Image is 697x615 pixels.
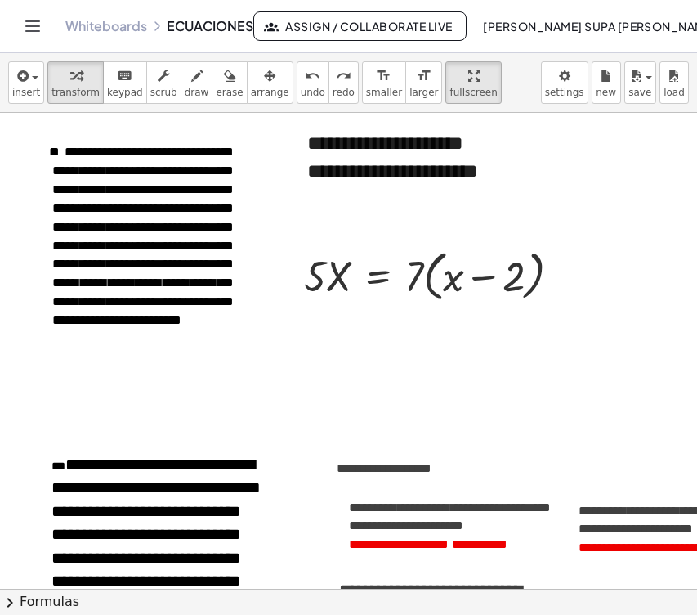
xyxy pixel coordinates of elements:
[301,87,325,98] span: undo
[107,87,143,98] span: keypad
[146,61,181,104] button: scrub
[628,87,651,98] span: save
[103,61,147,104] button: keyboardkeypad
[150,87,177,98] span: scrub
[333,87,355,98] span: redo
[305,66,320,86] i: undo
[409,87,438,98] span: larger
[247,61,293,104] button: arrange
[416,66,431,86] i: format_size
[624,61,656,104] button: save
[449,87,497,98] span: fullscreen
[253,11,467,41] button: Assign / Collaborate Live
[212,61,247,104] button: erase
[8,61,44,104] button: insert
[545,87,584,98] span: settings
[366,87,402,98] span: smaller
[362,61,406,104] button: format_sizesmaller
[216,87,243,98] span: erase
[251,87,289,98] span: arrange
[12,87,40,98] span: insert
[376,66,391,86] i: format_size
[297,61,329,104] button: undoundo
[51,87,100,98] span: transform
[659,61,689,104] button: load
[20,13,46,39] button: Toggle navigation
[267,19,453,34] span: Assign / Collaborate Live
[47,61,104,104] button: transform
[592,61,621,104] button: new
[328,61,359,104] button: redoredo
[663,87,685,98] span: load
[596,87,616,98] span: new
[336,66,351,86] i: redo
[405,61,442,104] button: format_sizelarger
[445,61,501,104] button: fullscreen
[185,87,209,98] span: draw
[181,61,213,104] button: draw
[65,18,147,34] a: Whiteboards
[117,66,132,86] i: keyboard
[541,61,588,104] button: settings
